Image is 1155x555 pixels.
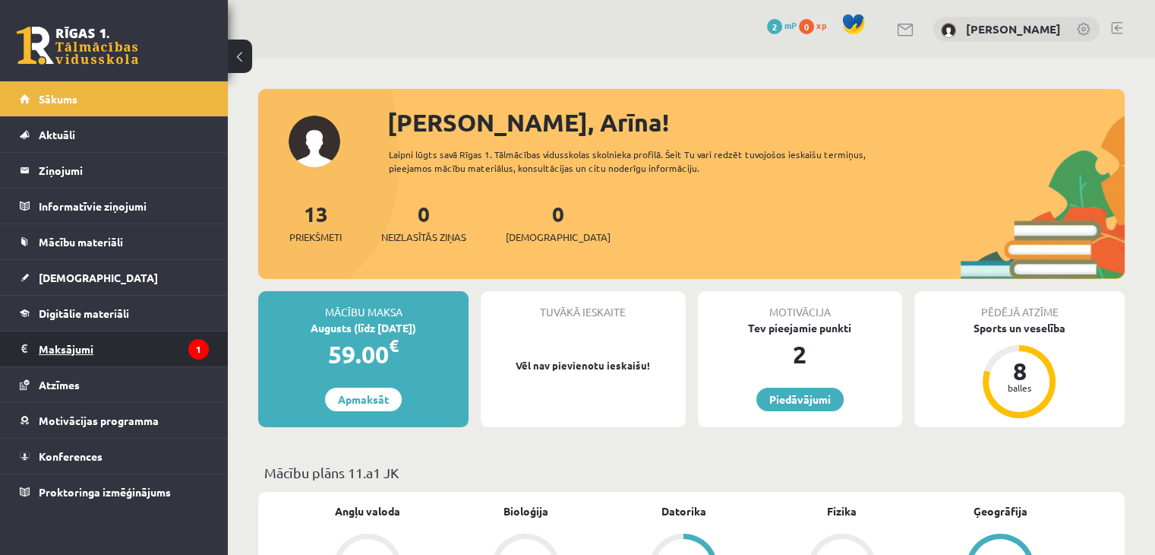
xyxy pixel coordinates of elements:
a: Aktuāli [20,117,209,152]
div: Motivācija [698,291,902,320]
a: Konferences [20,439,209,474]
a: Sports un veselība 8 balles [914,320,1125,420]
a: Proktoringa izmēģinājums [20,474,209,509]
a: Ģeogrāfija [973,503,1027,519]
a: 13Priekšmeti [289,200,342,245]
span: Neizlasītās ziņas [381,230,466,245]
a: [PERSON_NAME] [966,21,1061,36]
a: Ziņojumi [20,153,209,188]
div: Mācību maksa [258,291,469,320]
p: Vēl nav pievienotu ieskaišu! [488,358,677,373]
a: Informatīvie ziņojumi [20,189,209,224]
i: 1 [188,339,209,360]
a: 2 mP [767,19,797,31]
a: Atzīmes [20,367,209,402]
a: Digitālie materiāli [20,296,209,331]
a: Apmaksāt [325,388,402,411]
div: Sports un veselība [914,320,1125,336]
a: Sākums [20,81,209,116]
span: Atzīmes [39,378,80,392]
span: Motivācijas programma [39,414,159,427]
a: Maksājumi1 [20,331,209,366]
p: Mācību plāns 11.a1 JK [264,462,1119,483]
span: Konferences [39,449,103,463]
span: xp [816,19,826,31]
a: Rīgas 1. Tālmācības vidusskola [17,27,138,65]
a: Datorika [661,503,706,519]
div: 8 [996,359,1042,383]
legend: Maksājumi [39,331,209,366]
a: Mācību materiāli [20,224,209,259]
a: Motivācijas programma [20,403,209,438]
a: 0 xp [799,19,834,31]
div: Tev pieejamie punkti [698,320,902,336]
span: € [389,335,399,357]
a: 0[DEMOGRAPHIC_DATA] [506,200,611,245]
legend: Informatīvie ziņojumi [39,189,209,224]
a: Angļu valoda [335,503,400,519]
a: Piedāvājumi [756,388,844,411]
legend: Ziņojumi [39,153,209,188]
span: Digitālie materiāli [39,306,129,320]
span: 0 [799,19,814,34]
img: Arīna Badretdinova [941,23,956,38]
div: Tuvākā ieskaite [481,291,685,320]
span: mP [784,19,797,31]
span: Proktoringa izmēģinājums [39,485,171,499]
div: balles [996,383,1042,392]
span: Aktuāli [39,128,75,141]
a: [DEMOGRAPHIC_DATA] [20,260,209,295]
span: [DEMOGRAPHIC_DATA] [39,271,158,284]
a: Bioloģija [503,503,548,519]
div: Laipni lūgts savā Rīgas 1. Tālmācības vidusskolas skolnieka profilā. Šeit Tu vari redzēt tuvojošo... [389,147,909,175]
a: Fizika [827,503,857,519]
span: [DEMOGRAPHIC_DATA] [506,230,611,245]
span: Sākums [39,92,77,106]
div: Pēdējā atzīme [914,291,1125,320]
div: [PERSON_NAME], Arīna! [387,104,1125,141]
span: Priekšmeti [289,230,342,245]
span: 2 [767,19,782,34]
a: 0Neizlasītās ziņas [381,200,466,245]
span: Mācību materiāli [39,235,123,249]
div: 2 [698,336,902,373]
div: 59.00 [258,336,469,373]
div: Augusts (līdz [DATE]) [258,320,469,336]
